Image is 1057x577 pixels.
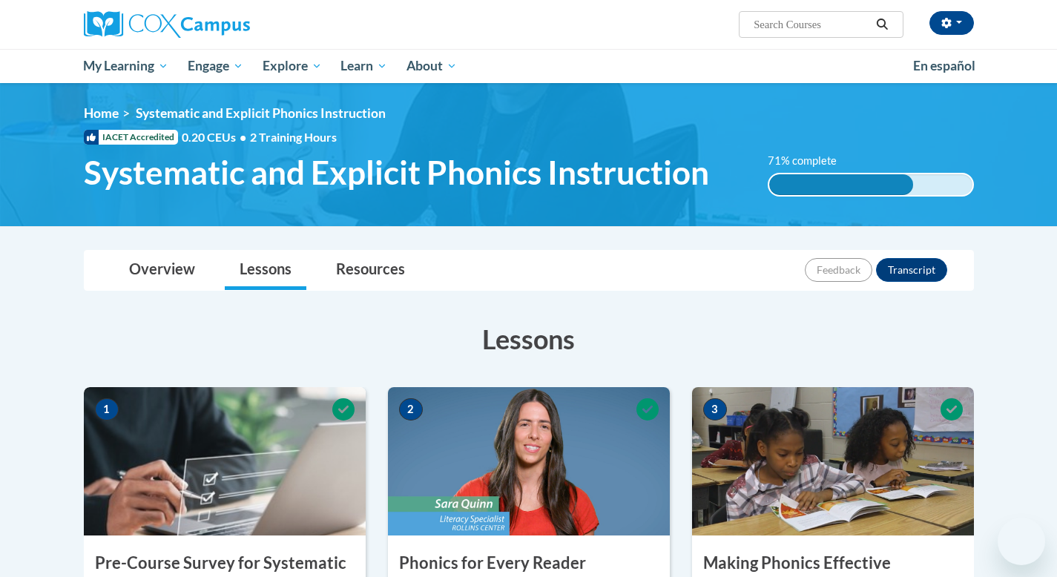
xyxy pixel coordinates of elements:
a: Resources [321,251,420,290]
span: IACET Accredited [84,130,178,145]
span: Systematic and Explicit Phonics Instruction [84,153,709,192]
a: Lessons [225,251,306,290]
button: Feedback [805,258,872,282]
button: Account Settings [929,11,974,35]
span: About [406,57,457,75]
a: Explore [253,49,332,83]
a: Home [84,105,119,121]
img: Course Image [84,387,366,535]
button: Search [871,16,893,33]
span: Systematic and Explicit Phonics Instruction [136,105,386,121]
span: Learn [340,57,387,75]
img: Cox Campus [84,11,250,38]
a: Overview [114,251,210,290]
div: Main menu [62,49,996,83]
span: 0.20 CEUs [182,129,250,145]
span: Engage [188,57,243,75]
h3: Making Phonics Effective [692,552,974,575]
a: Learn [331,49,397,83]
h3: Lessons [84,320,974,357]
a: My Learning [74,49,179,83]
span: 1 [95,398,119,421]
span: En español [913,58,975,73]
a: Cox Campus [84,11,366,38]
span: Explore [263,57,322,75]
span: 2 Training Hours [250,130,337,144]
label: 71% complete [768,153,853,169]
a: About [397,49,467,83]
span: 3 [703,398,727,421]
h3: Phonics for Every Reader [388,552,670,575]
span: My Learning [83,57,168,75]
span: 2 [399,398,423,421]
img: Course Image [388,387,670,535]
span: • [240,130,246,144]
iframe: Button to launch messaging window [998,518,1045,565]
button: Transcript [876,258,947,282]
input: Search Courses [752,16,871,33]
div: 71% complete [769,174,913,195]
a: Engage [178,49,253,83]
img: Course Image [692,387,974,535]
a: En español [903,50,985,82]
